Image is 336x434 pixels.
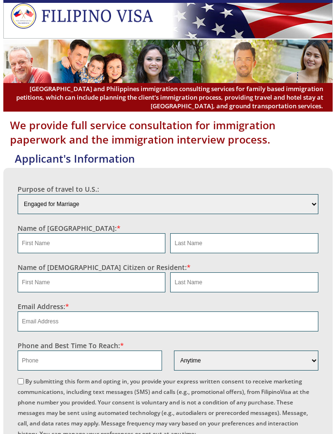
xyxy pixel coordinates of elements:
[18,351,162,371] input: Phone
[18,378,24,384] input: By submitting this form and opting in, you provide your express written consent to receive market...
[170,272,318,292] input: Last Name
[18,185,99,194] label: Purpose of travel to U.S.:
[18,341,124,350] label: Phone and Best Time To Reach:
[13,84,323,110] span: [GEOGRAPHIC_DATA] and Philippines immigration consulting services for family based immigration pe...
[18,272,165,292] input: First Name
[8,151,333,165] h4: Applicant's Information
[18,302,69,311] label: Email Address:
[3,118,333,146] h1: We provide full service consultation for immigration paperwork and the immigration interview proc...
[18,224,121,233] label: Name of [GEOGRAPHIC_DATA]:
[18,233,165,253] input: First Name
[174,351,318,371] select: Phone and Best Reach Time are required.
[18,263,191,272] label: Name of [DEMOGRAPHIC_DATA] Citizen or Resident:
[18,311,318,331] input: Email Address
[170,233,318,253] input: Last Name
